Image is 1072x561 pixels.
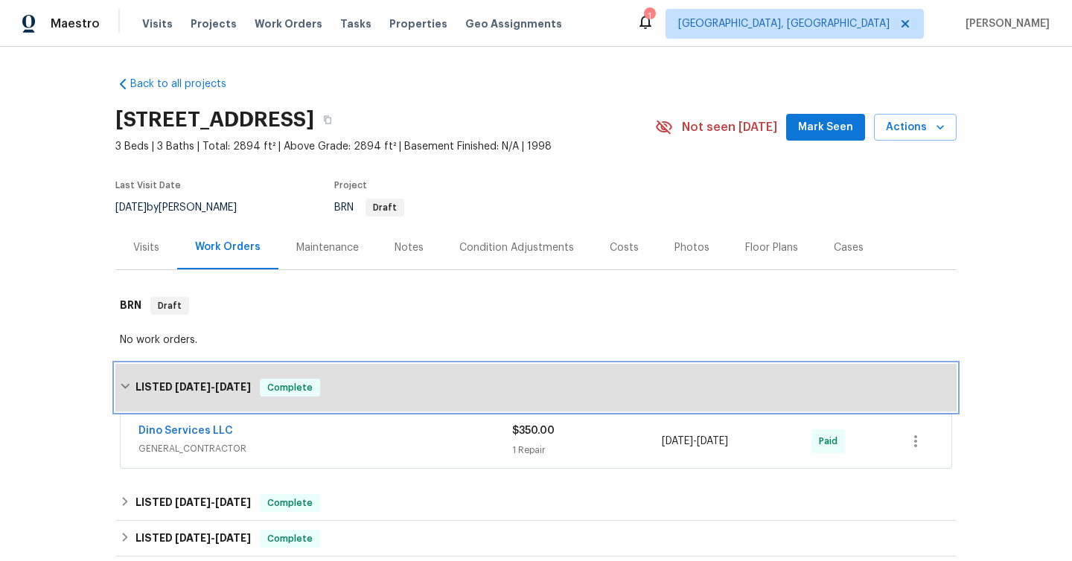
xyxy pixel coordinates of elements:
[261,380,319,395] span: Complete
[142,16,173,31] span: Visits
[195,240,261,254] div: Work Orders
[51,16,100,31] span: Maestro
[191,16,237,31] span: Projects
[115,112,314,127] h2: [STREET_ADDRESS]
[175,382,211,392] span: [DATE]
[886,118,945,137] span: Actions
[296,240,359,255] div: Maintenance
[798,118,853,137] span: Mark Seen
[215,533,251,543] span: [DATE]
[960,16,1050,31] span: [PERSON_NAME]
[175,497,211,507] span: [DATE]
[834,240,864,255] div: Cases
[120,333,952,347] div: No work orders.
[465,16,562,31] span: Geo Assignments
[459,240,574,255] div: Condition Adjustments
[819,434,843,449] span: Paid
[115,485,957,521] div: LISTED [DATE]-[DATE]Complete
[175,497,251,507] span: -
[135,494,251,512] h6: LISTED
[367,203,403,212] span: Draft
[115,139,655,154] span: 3 Beds | 3 Baths | Total: 2894 ft² | Above Grade: 2894 ft² | Basement Finished: N/A | 1998
[512,443,662,458] div: 1 Repair
[215,382,251,392] span: [DATE]
[674,240,709,255] div: Photos
[334,202,404,213] span: BRN
[697,436,728,446] span: [DATE]
[395,240,424,255] div: Notes
[314,106,341,133] button: Copy Address
[389,16,447,31] span: Properties
[255,16,322,31] span: Work Orders
[261,496,319,510] span: Complete
[115,77,258,92] a: Back to all projects
[120,297,141,315] h6: BRN
[175,382,251,392] span: -
[261,531,319,546] span: Complete
[115,199,255,217] div: by [PERSON_NAME]
[138,441,512,456] span: GENERAL_CONTRACTOR
[340,19,371,29] span: Tasks
[152,298,188,313] span: Draft
[133,240,159,255] div: Visits
[662,434,728,449] span: -
[115,282,957,330] div: BRN Draft
[215,497,251,507] span: [DATE]
[115,521,957,557] div: LISTED [DATE]-[DATE]Complete
[115,181,181,190] span: Last Visit Date
[175,533,211,543] span: [DATE]
[138,426,233,436] a: Dino Services LLC
[610,240,639,255] div: Costs
[745,240,798,255] div: Floor Plans
[135,530,251,548] h6: LISTED
[512,426,555,436] span: $350.00
[662,436,693,446] span: [DATE]
[115,364,957,411] div: LISTED [DATE]-[DATE]Complete
[334,181,367,190] span: Project
[682,120,777,135] span: Not seen [DATE]
[115,202,147,213] span: [DATE]
[678,16,890,31] span: [GEOGRAPHIC_DATA], [GEOGRAPHIC_DATA]
[175,533,251,543] span: -
[644,9,654,24] div: 1
[135,379,251,397] h6: LISTED
[874,114,957,141] button: Actions
[786,114,865,141] button: Mark Seen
